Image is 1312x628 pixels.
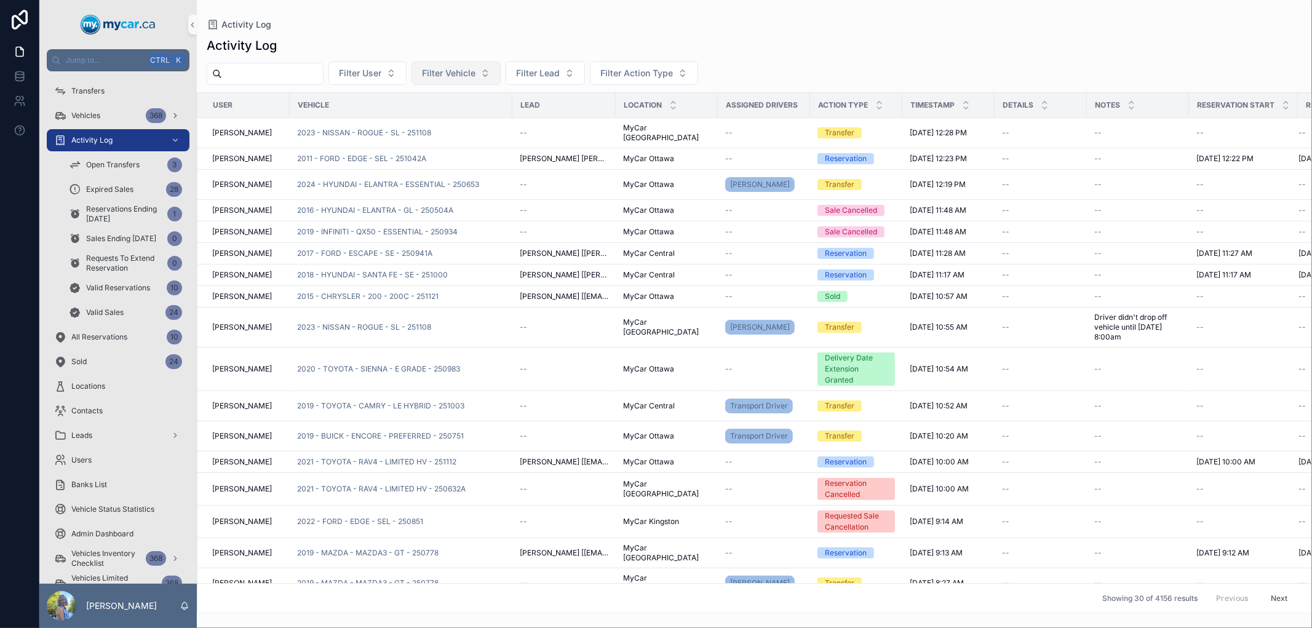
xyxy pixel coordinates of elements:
a: 2019 - INFINITI - QX50 - ESSENTIAL - 250934 [297,227,458,237]
div: 24 [165,305,182,320]
a: [PERSON_NAME] [725,320,795,335]
span: Filter Action Type [600,67,673,79]
a: [PERSON_NAME] [725,175,803,194]
span: -- [1196,227,1204,237]
a: MyCar Central [623,401,710,411]
a: [PERSON_NAME] [212,227,282,237]
a: 2024 - HYUNDAI - ELANTRA - ESSENTIAL - 250653 [297,180,505,189]
a: -- [725,292,803,301]
span: -- [725,205,733,215]
a: Transport Driver [725,396,803,416]
a: -- [1002,154,1079,164]
span: Expired Sales [86,185,133,194]
span: -- [1196,128,1204,138]
div: Sold [825,291,840,302]
a: Activity Log [47,129,189,151]
a: Sales Ending [DATE]0 [62,228,189,250]
span: Reservations Ending [DATE] [86,204,162,224]
a: [DATE] 11:27 AM [1196,248,1290,258]
span: [PERSON_NAME] [212,270,272,280]
a: -- [1094,248,1182,258]
span: Requests To Extend Reservation [86,253,162,273]
div: 10 [167,280,182,295]
div: Delivery Date Extension Granted [825,352,888,386]
span: -- [1094,292,1102,301]
a: Transport Driver [725,429,793,443]
a: Transport Driver [725,426,803,446]
a: [PERSON_NAME] [[PERSON_NAME][EMAIL_ADDRESS][DOMAIN_NAME]] [520,248,608,258]
span: [PERSON_NAME] [212,205,272,215]
a: [PERSON_NAME] [PERSON_NAME] [[EMAIL_ADDRESS][DOMAIN_NAME]] [520,154,608,164]
a: -- [1002,364,1079,374]
a: [DATE] 12:19 PM [910,180,987,189]
a: [PERSON_NAME] [725,317,803,337]
span: Sold [71,357,87,367]
span: -- [1196,205,1204,215]
a: 2019 - TOYOTA - CAMRY - LE HYBRID - 251003 [297,401,505,411]
a: 2016 - HYUNDAI - ELANTRA - GL - 250504A [297,205,505,215]
span: -- [725,128,733,138]
a: MyCar Central [623,270,710,280]
a: [PERSON_NAME] [[PERSON_NAME][EMAIL_ADDRESS][DOMAIN_NAME]] [520,270,608,280]
span: -- [1298,128,1306,138]
a: -- [725,227,803,237]
a: Transfers [47,80,189,102]
span: Locations [71,381,105,391]
a: -- [1196,322,1290,332]
span: -- [1196,401,1204,411]
span: Vehicles [71,111,100,121]
a: -- [1002,248,1079,258]
span: [DATE] 11:48 AM [910,205,966,215]
span: [DATE] 10:54 AM [910,364,968,374]
a: MyCar Central [623,248,710,258]
span: -- [1094,154,1102,164]
span: -- [520,205,527,215]
a: Reservation [817,269,895,280]
span: [DATE] 11:17 AM [1196,270,1251,280]
a: 2015 - CHRYSLER - 200 - 200C - 251121 [297,292,439,301]
a: -- [1196,180,1290,189]
a: Valid Sales24 [62,301,189,324]
a: Transport Driver [725,399,793,413]
span: [PERSON_NAME] [730,180,790,189]
a: Sale Cancelled [817,226,895,237]
a: -- [1094,364,1182,374]
a: [DATE] 12:22 PM [1196,154,1290,164]
span: -- [725,292,733,301]
a: -- [1002,205,1079,215]
span: [DATE] 10:55 AM [910,322,968,332]
a: 2016 - HYUNDAI - ELANTRA - GL - 250504A [297,205,453,215]
span: 2019 - TOYOTA - CAMRY - LE HYBRID - 251003 [297,401,464,411]
span: MyCar [GEOGRAPHIC_DATA] [623,123,710,143]
a: [DATE] 11:17 AM [910,270,987,280]
a: MyCar Ottawa [623,205,710,215]
span: Leads [71,431,92,440]
span: [DATE] 11:17 AM [910,270,964,280]
a: Transfer [817,322,895,333]
a: -- [1094,128,1182,138]
a: MyCar Ottawa [623,180,710,189]
span: [DATE] 11:48 AM [910,227,966,237]
span: Valid Sales [86,308,124,317]
div: Sale Cancelled [825,226,877,237]
a: [DATE] 10:57 AM [910,292,987,301]
span: [PERSON_NAME] [[EMAIL_ADDRESS][DOMAIN_NAME]] [520,292,608,301]
span: -- [1298,205,1306,215]
span: -- [725,248,733,258]
a: [PERSON_NAME] [212,205,282,215]
a: Reservations Ending [DATE]1 [62,203,189,225]
a: Expired Sales28 [62,178,189,201]
span: MyCar Ottawa [623,292,674,301]
span: -- [1298,401,1306,411]
span: [PERSON_NAME] [212,227,272,237]
a: Contacts [47,400,189,422]
span: [DATE] 11:27 AM [1196,248,1252,258]
a: -- [1196,364,1290,374]
span: 2024 - HYUNDAI - ELANTRA - ESSENTIAL - 250653 [297,180,479,189]
span: -- [1002,401,1009,411]
a: -- [1094,292,1182,301]
a: 2020 - TOYOTA - SIENNA - E GRADE - 250983 [297,364,505,374]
